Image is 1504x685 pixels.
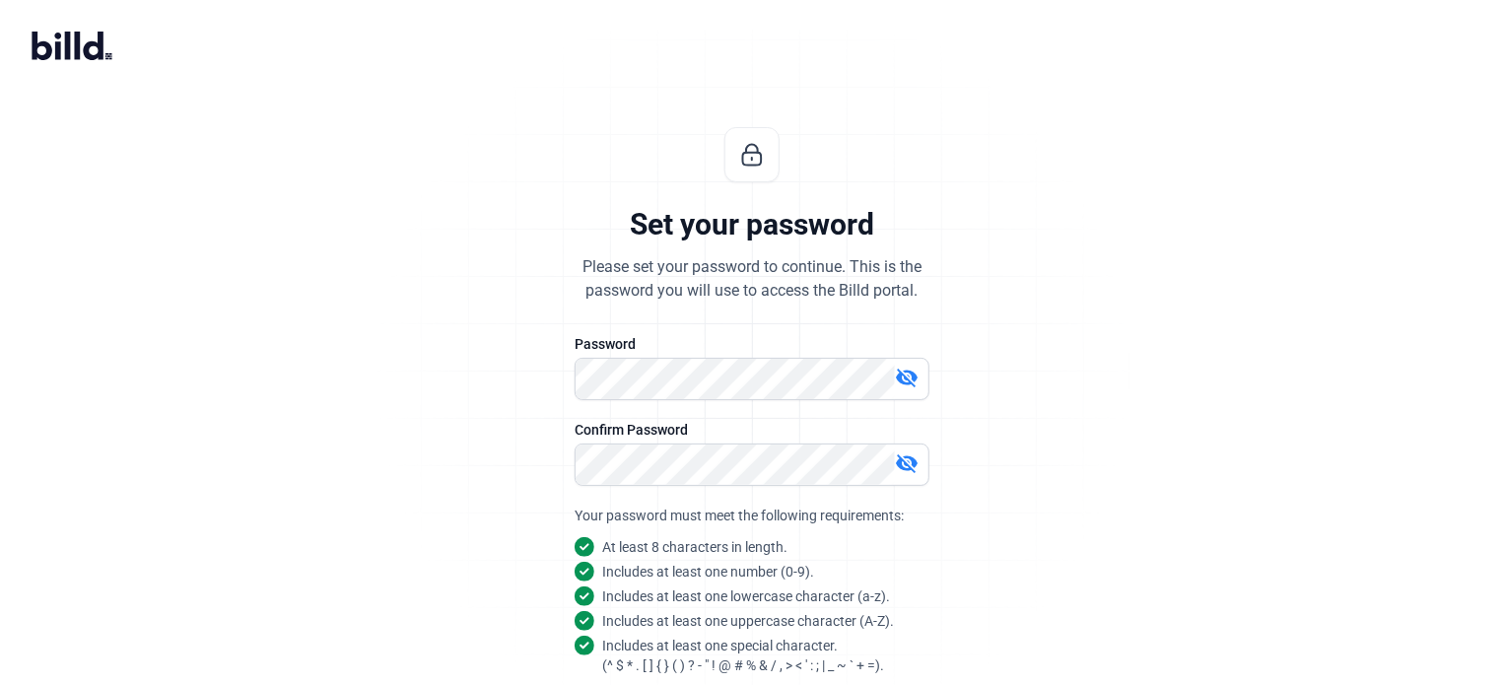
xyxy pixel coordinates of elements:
[602,636,884,675] snap: Includes at least one special character. (^ $ * . [ ] { } ( ) ? - " ! @ # % & / , > < ' : ; | _ ~...
[602,562,814,582] snap: Includes at least one number (0-9).
[630,206,874,243] div: Set your password
[602,611,894,631] snap: Includes at least one uppercase character (A-Z).
[602,586,890,606] snap: Includes at least one lowercase character (a-z).
[582,255,922,303] div: Please set your password to continue. This is the password you will use to access the Billd portal.
[575,334,929,354] div: Password
[575,506,929,525] div: Your password must meet the following requirements:
[602,537,787,557] snap: At least 8 characters in length.
[895,366,919,389] mat-icon: visibility_off
[575,420,929,440] div: Confirm Password
[895,451,919,475] mat-icon: visibility_off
